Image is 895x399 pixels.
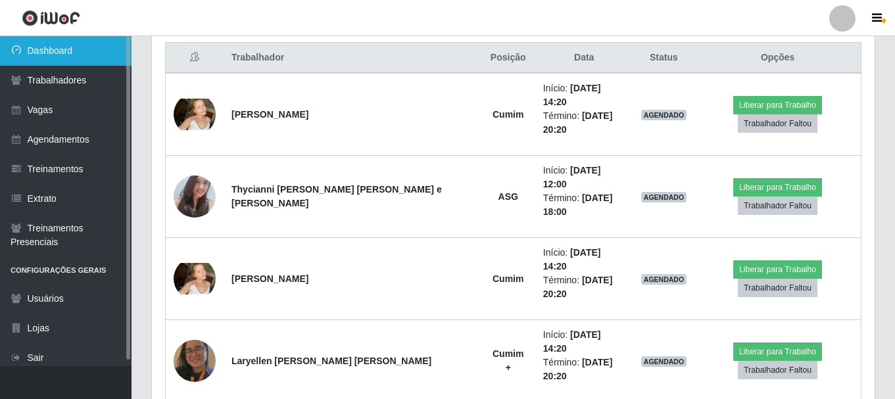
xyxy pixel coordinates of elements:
button: Trabalhador Faltou [738,361,817,379]
strong: Laryellen [PERSON_NAME] [PERSON_NAME] [231,356,431,366]
button: Trabalhador Faltou [738,114,817,133]
button: Liberar para Trabalho [733,260,822,279]
img: CoreUI Logo [22,10,80,26]
button: Liberar para Trabalho [733,342,822,361]
img: 1720917113621.jpeg [174,263,216,294]
time: [DATE] 14:20 [543,83,601,107]
th: Posição [481,43,535,74]
strong: Cumim [493,273,523,284]
strong: Thycianni [PERSON_NAME] [PERSON_NAME] e [PERSON_NAME] [231,184,442,208]
strong: [PERSON_NAME] [231,109,308,120]
li: Término: [543,109,625,137]
th: Opções [694,43,861,74]
time: [DATE] 14:20 [543,247,601,271]
th: Data [535,43,633,74]
span: AGENDADO [641,356,687,367]
li: Término: [543,191,625,219]
th: Status [633,43,695,74]
time: [DATE] 14:20 [543,329,601,354]
li: Início: [543,328,625,356]
li: Término: [543,356,625,383]
span: AGENDADO [641,274,687,285]
button: Trabalhador Faltou [738,197,817,215]
strong: Cumim [493,109,523,120]
li: Início: [543,246,625,273]
li: Término: [543,273,625,301]
span: AGENDADO [641,192,687,202]
li: Início: [543,164,625,191]
time: [DATE] 12:00 [543,165,601,189]
button: Liberar para Trabalho [733,96,822,114]
button: Liberar para Trabalho [733,178,822,197]
strong: [PERSON_NAME] [231,273,308,284]
button: Trabalhador Faltou [738,279,817,297]
strong: ASG [498,191,518,202]
strong: Cumim + [493,348,523,373]
img: 1751462505054.jpeg [174,168,216,225]
th: Trabalhador [224,43,481,74]
span: AGENDADO [641,110,687,120]
img: 1720917113621.jpeg [174,99,216,130]
img: 1752877862553.jpeg [174,333,216,388]
li: Início: [543,82,625,109]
